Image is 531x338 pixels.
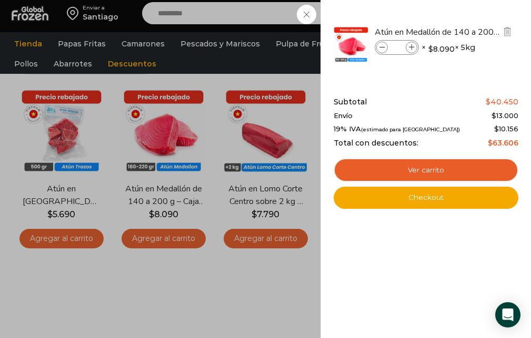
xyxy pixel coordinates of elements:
[428,44,455,54] bdi: 8.090
[488,138,493,148] span: $
[334,125,460,133] span: 19% IVA
[492,111,518,120] bdi: 13.000
[492,111,496,120] span: $
[502,26,513,39] a: Eliminar Atún en Medallón de 140 a 200 g - Caja 5 kg del carrito
[486,97,490,107] span: $
[486,97,518,107] bdi: 40.450
[422,40,475,55] span: × × 5kg
[494,124,499,133] span: $
[494,124,518,133] span: 10.156
[334,139,418,148] span: Total con descuentos:
[428,44,433,54] span: $
[389,42,405,53] input: Product quantity
[334,112,353,120] span: Envío
[361,127,460,132] small: (estimado para [GEOGRAPHIC_DATA])
[503,27,512,36] img: Eliminar Atún en Medallón de 140 a 200 g - Caja 5 kg del carrito
[334,187,518,209] a: Checkout
[334,158,518,182] a: Ver carrito
[488,138,518,148] bdi: 63.606
[495,302,520,327] div: Open Intercom Messenger
[375,26,500,38] a: Atún en Medallón de 140 a 200 g - Caja 5 kg
[334,98,367,107] span: Subtotal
